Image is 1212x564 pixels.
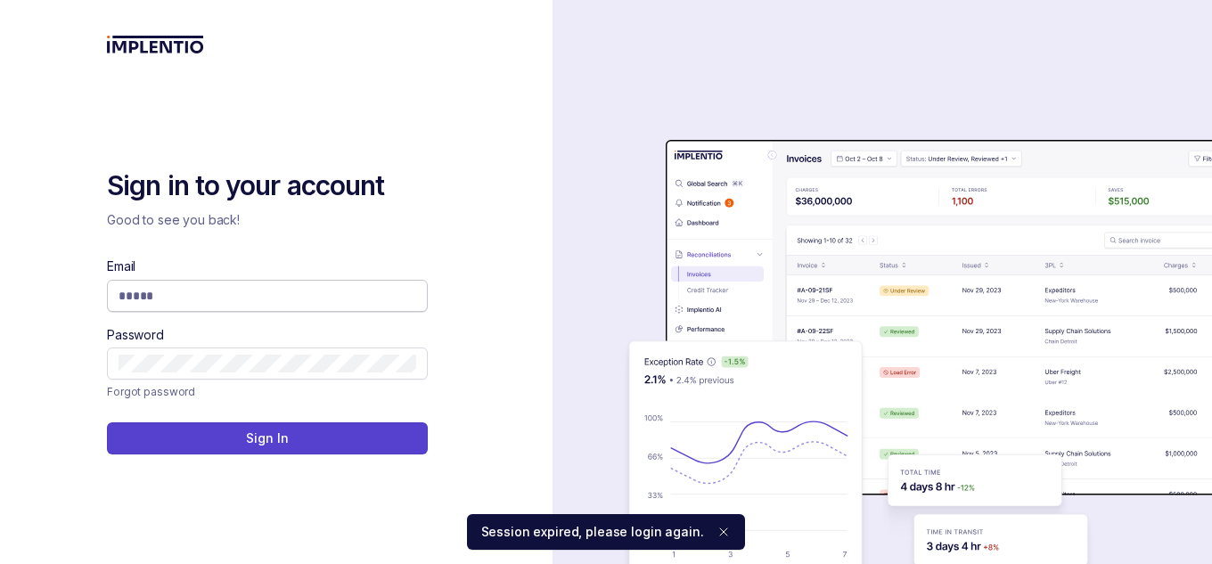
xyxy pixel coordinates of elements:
img: logo [107,36,204,53]
h2: Sign in to your account [107,168,428,204]
p: Forgot password [107,383,195,401]
p: Session expired, please login again. [481,523,704,541]
p: Sign In [246,429,288,447]
p: Good to see you back! [107,211,428,229]
button: Sign In [107,422,428,454]
a: Link Forgot password [107,383,195,401]
label: Email [107,257,135,275]
label: Password [107,326,164,344]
